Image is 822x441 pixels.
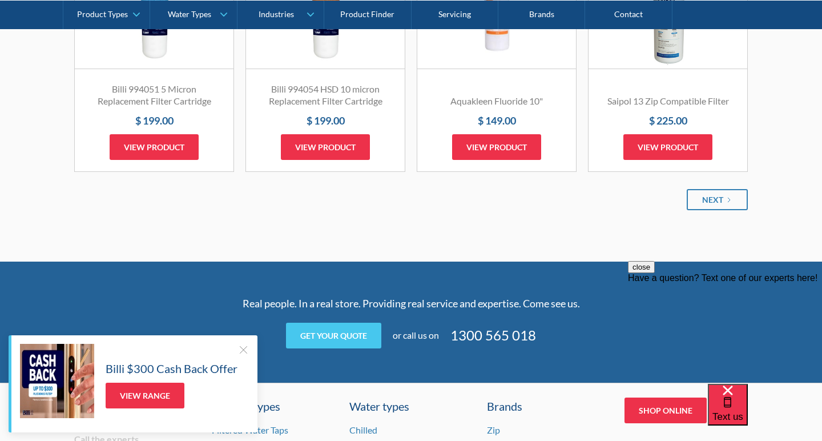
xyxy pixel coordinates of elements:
h4: $ 149.00 [429,113,565,129]
p: Real people. In a real store. Providing real service and expertise. Come see us. [188,296,634,311]
div: Next [702,194,723,206]
a: 1300 565 018 [450,325,536,346]
a: Product types [212,398,335,415]
h3: Billi 994054 HSD 10 micron Replacement Filter Cartridge [257,83,393,107]
iframe: podium webchat widget bubble [708,384,822,441]
a: Zip [487,424,500,435]
a: Water types [349,398,473,415]
a: View product [452,134,541,160]
a: View Range [106,383,184,408]
a: Shop Online [624,398,707,423]
div: Product Types [77,9,128,19]
h3: Saipol 13 Zip Compatible Filter [600,95,736,107]
h3: Billi 994051 5 Micron Replacement Filter Cartridge [86,83,222,107]
p: or call us on [393,328,439,342]
a: Chilled [349,424,377,435]
h4: $ 199.00 [86,113,222,129]
a: View product [623,134,712,160]
h4: $ 225.00 [600,113,736,129]
iframe: podium webchat widget prompt [628,261,822,398]
a: Get your quote [286,323,381,348]
a: Next Page [687,189,748,210]
a: View product [110,134,199,160]
a: Filtered Water Taps [212,424,288,435]
div: Brands [487,398,610,415]
div: Industries [259,9,294,19]
a: View product [281,134,370,160]
div: Water Types [168,9,211,19]
h4: $ 199.00 [257,113,393,129]
img: Billi $300 Cash Back Offer [20,344,94,418]
h3: Aquakleen Fluoride 10" [429,95,565,107]
div: List [74,189,748,210]
h5: Billi $300 Cash Back Offer [106,360,237,377]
